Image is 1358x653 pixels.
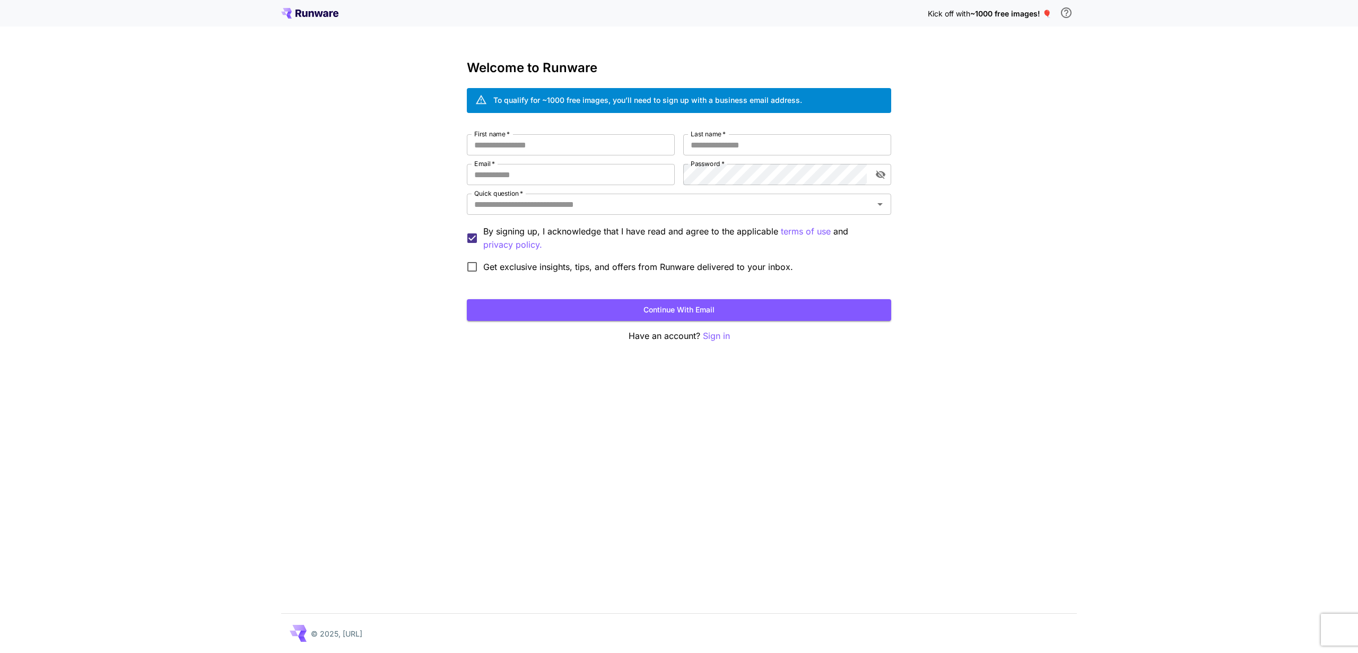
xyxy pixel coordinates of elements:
[483,260,793,273] span: Get exclusive insights, tips, and offers from Runware delivered to your inbox.
[467,299,891,321] button: Continue with email
[871,165,890,184] button: toggle password visibility
[1056,2,1077,23] button: In order to qualify for free credit, you need to sign up with a business email address and click ...
[483,238,542,251] button: By signing up, I acknowledge that I have read and agree to the applicable terms of use and
[474,189,523,198] label: Quick question
[970,9,1051,18] span: ~1000 free images! 🎈
[928,9,970,18] span: Kick off with
[691,129,726,138] label: Last name
[474,159,495,168] label: Email
[483,225,883,251] p: By signing up, I acknowledge that I have read and agree to the applicable and
[873,197,887,212] button: Open
[703,329,730,343] button: Sign in
[467,329,891,343] p: Have an account?
[467,60,891,75] h3: Welcome to Runware
[493,94,802,106] div: To qualify for ~1000 free images, you’ll need to sign up with a business email address.
[474,129,510,138] label: First name
[781,225,831,238] p: terms of use
[311,628,362,639] p: © 2025, [URL]
[781,225,831,238] button: By signing up, I acknowledge that I have read and agree to the applicable and privacy policy.
[483,238,542,251] p: privacy policy.
[691,159,725,168] label: Password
